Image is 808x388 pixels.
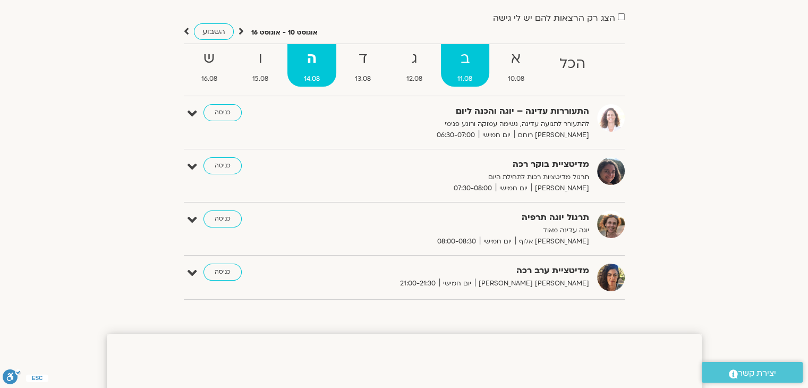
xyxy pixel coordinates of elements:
span: 21:00-21:30 [396,278,439,289]
span: יצירת קשר [738,366,776,381]
strong: ש [185,47,234,71]
span: השבוע [202,27,225,37]
p: יוגה עדינה מאוד [329,225,589,236]
span: 06:30-07:00 [433,130,479,141]
a: ה14.08 [287,44,337,87]
strong: מדיטציית ערב רכה [329,264,589,278]
a: השבוע [194,23,234,40]
span: 16.08 [185,73,234,85]
strong: ו [236,47,285,71]
span: 14.08 [287,73,337,85]
a: כניסה [203,210,242,227]
a: ו15.08 [236,44,285,87]
strong: ג [390,47,439,71]
span: [PERSON_NAME] רוחם [514,130,589,141]
a: ב11.08 [441,44,489,87]
a: הכל [543,44,602,87]
strong: ב [441,47,489,71]
p: אוגוסט 10 - אוגוסט 16 [251,27,318,38]
strong: א [491,47,541,71]
a: א10.08 [491,44,541,87]
strong: ד [338,47,388,71]
label: הצג רק הרצאות להם יש לי גישה [493,13,615,23]
span: [PERSON_NAME] אלוף [515,236,589,247]
strong: ה [287,47,337,71]
a: ד13.08 [338,44,388,87]
span: 15.08 [236,73,285,85]
strong: התעוררות עדינה – יוגה והכנה ליום [329,104,589,119]
p: להתעורר לתנועה עדינה, נשימה עמוקה ורוגע פנימי [329,119,589,130]
strong: הכל [543,52,602,76]
span: [PERSON_NAME] [531,183,589,194]
strong: תרגול יוגה תרפיה [329,210,589,225]
a: ג12.08 [390,44,439,87]
a: כניסה [203,264,242,281]
span: יום חמישי [480,236,515,247]
a: יצירת קשר [702,362,803,383]
span: 08:00-08:30 [433,236,480,247]
span: יום חמישי [439,278,475,289]
span: 10.08 [491,73,541,85]
a: כניסה [203,104,242,121]
span: 07:30-08:00 [450,183,496,194]
span: 12.08 [390,73,439,85]
p: תרגול מדיטציות רכות לתחילת היום [329,172,589,183]
span: 13.08 [338,73,388,85]
span: יום חמישי [479,130,514,141]
a: כניסה [203,157,242,174]
span: יום חמישי [496,183,531,194]
a: ש16.08 [185,44,234,87]
span: 11.08 [441,73,489,85]
span: [PERSON_NAME] [PERSON_NAME] [475,278,589,289]
strong: מדיטציית בוקר רכה [329,157,589,172]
